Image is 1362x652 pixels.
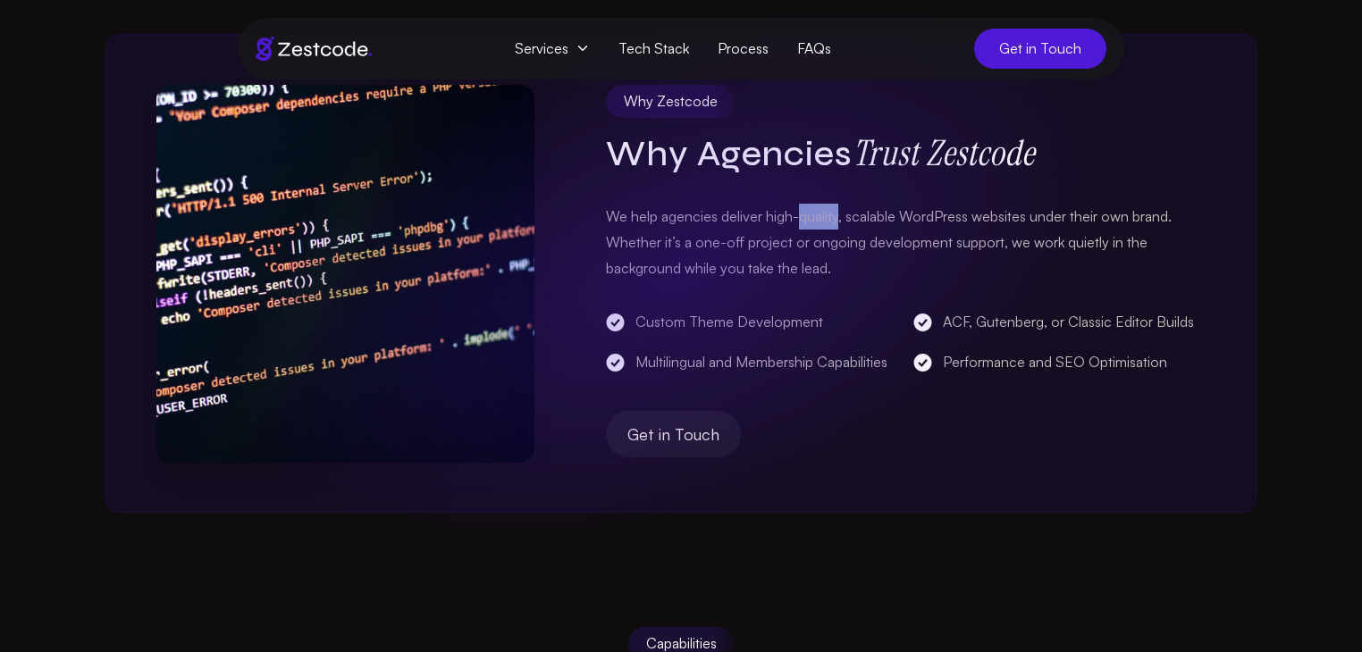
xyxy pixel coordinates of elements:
span: Services [500,32,604,65]
a: Tech Stack [604,32,703,65]
strong: Trust Zestcode [852,130,1034,175]
img: icon [156,85,534,463]
h3: Why Agencies [606,131,1206,174]
li: Performance and SEO Optimisation [912,349,1206,375]
a: Get in Touch [974,29,1106,69]
a: Process [703,32,783,65]
p: We help agencies deliver high-quality, scalable WordPress websites under their own brand. Whether... [606,204,1206,280]
span: Get in Touch [627,422,719,447]
li: Multilingual and Membership Capabilities [606,349,899,375]
li: Custom Theme Development [606,309,899,335]
li: ACF, Gutenberg, or Classic Editor Builds [912,309,1206,335]
a: Get in Touch [606,411,741,457]
img: Brand logo of zestcode digital [256,37,372,61]
div: Why Zestcode [606,85,736,118]
a: FAQs [783,32,845,65]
